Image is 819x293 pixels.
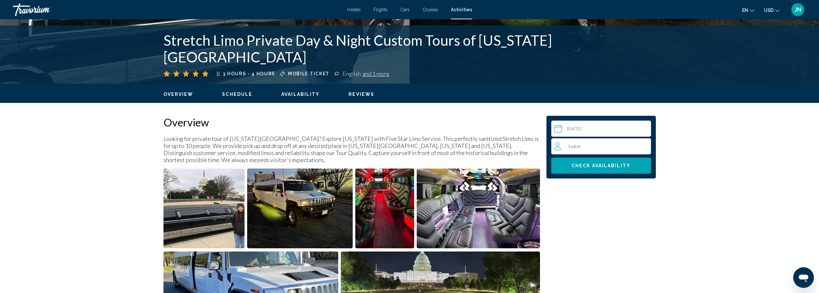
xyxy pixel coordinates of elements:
button: Open full-screen image slider [417,168,540,249]
p: Looking for private tour of [US_STATE][GEOGRAPHIC_DATA]? Explore [US_STATE] with Five Star Limo S... [163,135,540,163]
span: and 1 more [362,70,389,77]
button: Overview [163,91,193,97]
button: Check Availability [551,158,651,174]
span: Adult [571,143,581,149]
a: Flights [374,7,387,12]
button: Change language [742,5,754,15]
a: Cruises [423,7,438,12]
span: USD [764,8,774,13]
span: Availability [281,92,320,97]
span: JN [795,6,801,13]
span: Check Availability [572,163,630,169]
span: Reviews [349,92,374,97]
span: Overview [163,92,193,97]
iframe: Button to launch messaging window [793,267,814,288]
span: 1 [568,143,581,149]
button: Availability [281,91,320,97]
button: Schedule [222,91,252,97]
a: Cars [400,7,410,12]
button: Open full-screen image slider [247,168,353,249]
a: Activities [451,7,472,12]
div: English [342,70,389,77]
button: Reviews [349,91,374,97]
button: Open full-screen image slider [355,168,414,249]
span: Schedule [222,92,252,97]
a: Hotels [347,7,361,12]
span: Mobile ticket [288,71,330,76]
a: Travorium [13,3,341,16]
h2: Overview [163,116,540,129]
button: Travelers: 1 adult, 0 children [551,138,651,154]
button: User Menu [789,3,806,16]
h1: Stretch Limo Private Day & Night Custom Tours of [US_STATE][GEOGRAPHIC_DATA] [163,32,553,65]
button: Change currency [764,5,780,15]
span: 3 hours - 4 hours [223,71,275,76]
span: en [742,8,748,13]
button: Open full-screen image slider [163,168,245,249]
